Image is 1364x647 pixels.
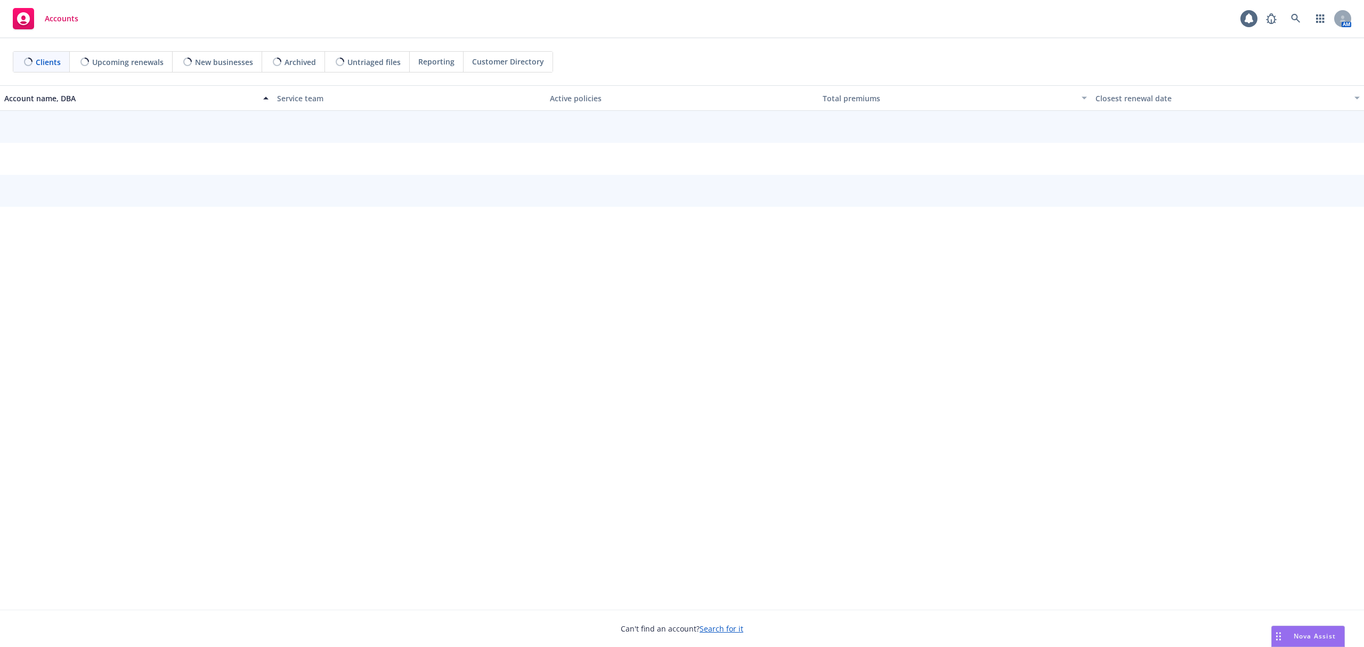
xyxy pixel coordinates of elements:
span: New businesses [195,56,253,68]
a: Accounts [9,4,83,34]
button: Active policies [546,85,818,111]
div: Total premiums [823,93,1075,104]
span: Archived [285,56,316,68]
div: Closest renewal date [1095,93,1348,104]
a: Search [1285,8,1306,29]
button: Closest renewal date [1091,85,1364,111]
span: Nova Assist [1294,632,1336,641]
span: Reporting [418,56,454,67]
button: Total premiums [818,85,1091,111]
div: Drag to move [1272,626,1285,646]
span: Customer Directory [472,56,544,67]
button: Service team [273,85,546,111]
a: Switch app [1310,8,1331,29]
a: Report a Bug [1261,8,1282,29]
a: Search for it [700,624,743,634]
div: Account name, DBA [4,93,257,104]
span: Clients [36,56,61,68]
span: Upcoming renewals [92,56,164,68]
div: Service team [277,93,541,104]
span: Accounts [45,14,78,23]
div: Active policies [550,93,814,104]
span: Can't find an account? [621,623,743,634]
button: Nova Assist [1271,626,1345,647]
span: Untriaged files [347,56,401,68]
